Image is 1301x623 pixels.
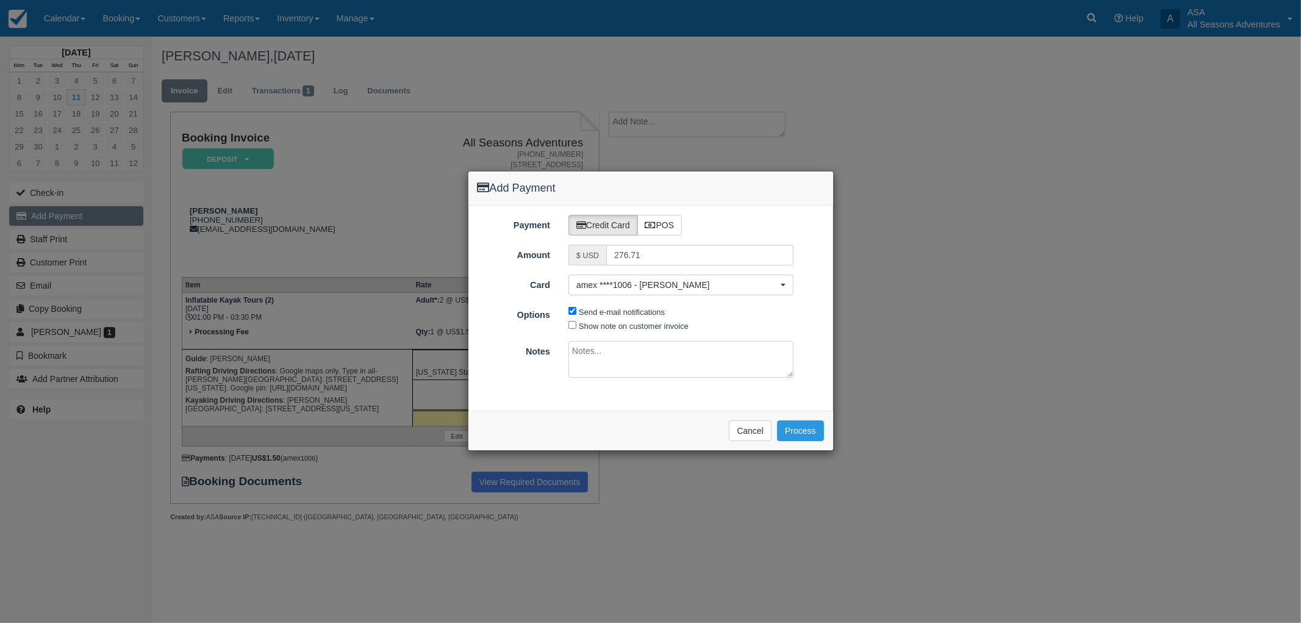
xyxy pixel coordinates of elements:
[568,215,638,236] label: Credit Card
[637,215,683,236] label: POS
[576,251,599,260] small: $ USD
[568,275,794,295] button: amex ****1006 - [PERSON_NAME]
[468,275,560,292] label: Card
[579,308,665,317] label: Send e-mail notifications
[478,181,824,196] h4: Add Payment
[606,245,794,265] input: Valid amount required.
[468,341,560,358] label: Notes
[777,420,824,441] button: Process
[729,420,772,441] button: Cancel
[576,279,778,291] span: amex ****1006 - [PERSON_NAME]
[468,245,560,262] label: Amount
[468,215,560,232] label: Payment
[468,304,560,322] label: Options
[579,322,689,331] label: Show note on customer invoice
